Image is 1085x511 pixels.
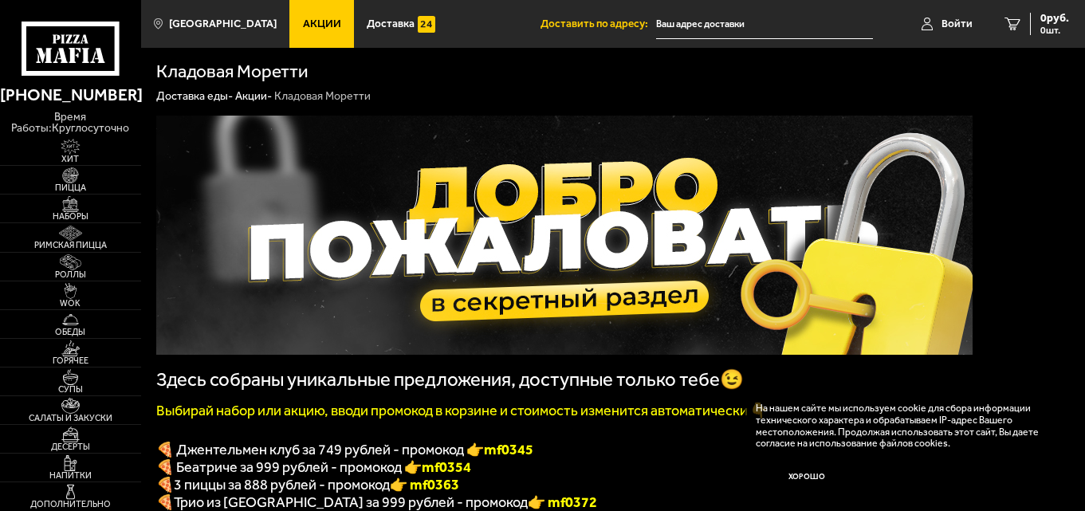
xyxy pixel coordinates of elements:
[656,10,873,39] input: Ваш адрес доставки
[418,16,434,33] img: 15daf4d41897b9f0e9f617042186c801.svg
[1040,26,1069,35] span: 0 шт.
[942,18,973,29] span: Войти
[156,493,174,511] font: 🍕
[422,458,471,476] b: mf0354
[156,458,471,476] span: 🍕 Беатриче за 999 рублей - промокод 👉
[303,18,341,29] span: Акции
[156,476,174,493] font: 🍕
[484,441,533,458] b: mf0345
[156,89,233,103] a: Доставка еды-
[274,89,371,104] div: Кладовая Моретти
[756,403,1049,450] p: На нашем сайте мы используем cookie для сбора информации технического характера и обрабатываем IP...
[156,402,768,419] font: Выбирай набор или акцию, вводи промокод в корзине и стоимость изменится автоматически 👇
[367,18,415,29] span: Доставка
[756,461,858,495] button: Хорошо
[156,441,533,458] span: 🍕 Джентельмен клуб за 749 рублей - промокод 👉
[156,63,308,81] h1: Кладовая Моретти
[156,116,973,355] img: 1024x1024
[174,476,390,493] span: 3 пиццы за 888 рублей - промокод
[174,493,528,511] span: Трио из [GEOGRAPHIC_DATA] за 999 рублей - промокод
[235,89,272,103] a: Акции-
[528,493,597,511] font: 👉 mf0372
[1040,13,1069,24] span: 0 руб.
[156,368,744,391] span: Здесь собраны уникальные предложения, доступные только тебе😉
[390,476,459,493] font: 👉 mf0363
[541,18,656,29] span: Доставить по адресу:
[169,18,277,29] span: [GEOGRAPHIC_DATA]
